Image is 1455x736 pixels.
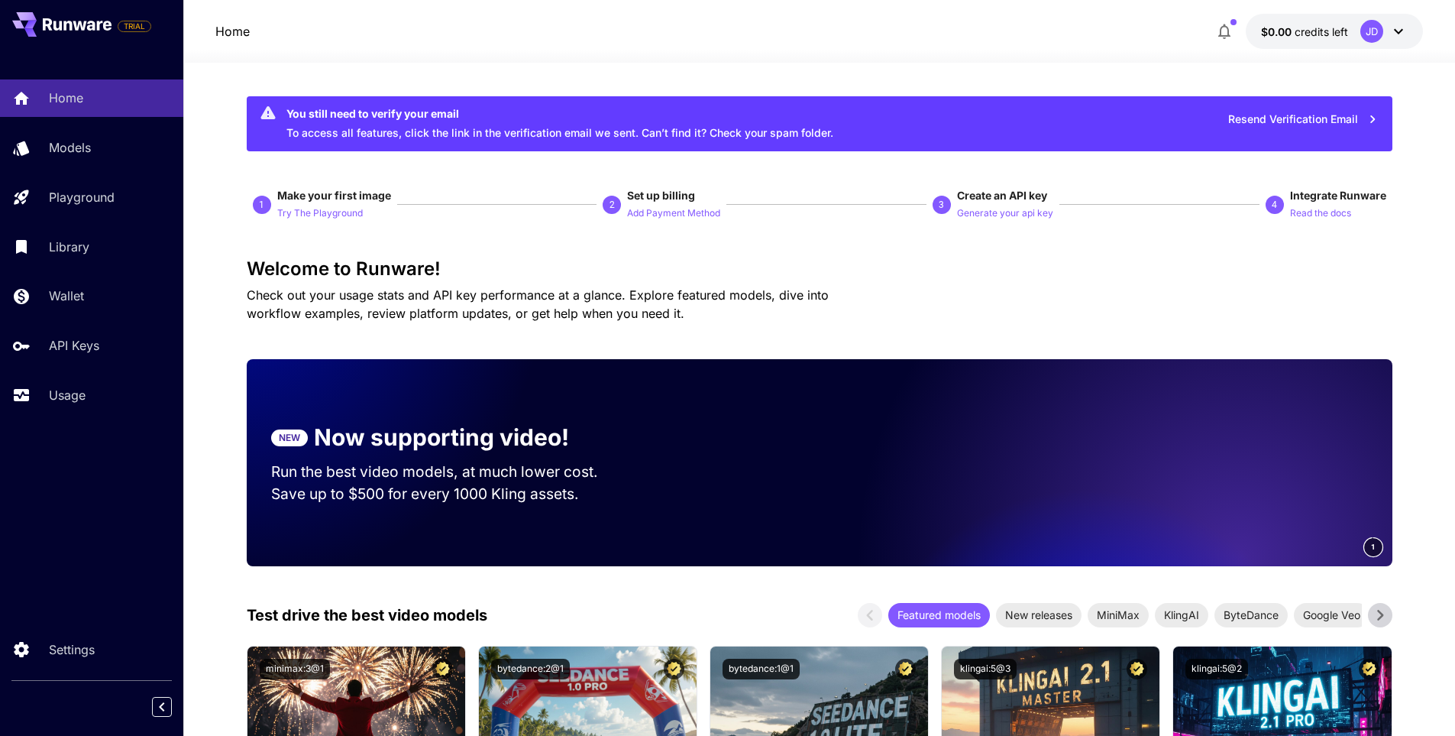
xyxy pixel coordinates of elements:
[1088,607,1149,623] span: MiniMax
[664,659,684,679] button: Certified Model – Vetted for best performance and includes a commercial license.
[118,21,150,32] span: TRIAL
[1246,14,1423,49] button: $0.00JD
[277,206,363,221] p: Try The Playground
[627,203,720,222] button: Add Payment Method
[609,198,615,212] p: 2
[723,659,800,679] button: bytedance:1@1
[277,203,363,222] button: Try The Playground
[939,198,944,212] p: 3
[1290,203,1351,222] button: Read the docs
[247,258,1392,280] h3: Welcome to Runware!
[279,431,300,445] p: NEW
[260,659,330,679] button: minimax:3@1
[1155,603,1208,627] div: KlingAI
[1272,198,1277,212] p: 4
[957,189,1047,202] span: Create an API key
[1294,603,1369,627] div: Google Veo
[1261,25,1295,38] span: $0.00
[432,659,453,679] button: Certified Model – Vetted for best performance and includes a commercial license.
[1127,659,1147,679] button: Certified Model – Vetted for best performance and includes a commercial license.
[49,89,83,107] p: Home
[259,198,264,212] p: 1
[627,189,695,202] span: Set up billing
[118,17,151,35] span: Add your payment card to enable full platform functionality.
[152,697,172,717] button: Collapse sidebar
[163,693,183,721] div: Collapse sidebar
[1185,659,1248,679] button: klingai:5@2
[49,188,115,206] p: Playground
[1290,206,1351,221] p: Read the docs
[215,22,250,41] a: Home
[1220,104,1386,135] button: Resend Verification Email
[1261,24,1348,40] div: $0.00
[271,461,627,483] p: Run the best video models, at much lower cost.
[247,287,829,321] span: Check out your usage stats and API key performance at a glance. Explore featured models, dive int...
[996,603,1082,627] div: New releases
[215,22,250,41] nav: breadcrumb
[1295,25,1348,38] span: credits left
[491,659,570,679] button: bytedance:2@1
[888,603,990,627] div: Featured models
[49,138,91,157] p: Models
[954,659,1017,679] button: klingai:5@3
[49,336,99,355] p: API Keys
[957,203,1053,222] button: Generate your api key
[49,287,84,305] p: Wallet
[49,640,95,659] p: Settings
[271,483,627,505] p: Save up to $500 for every 1000 Kling assets.
[1360,20,1383,43] div: JD
[286,101,833,147] div: To access all features, click the link in the verification email we sent. Can’t find it? Check yo...
[1214,603,1288,627] div: ByteDance
[247,604,487,627] p: Test drive the best video models
[1155,607,1208,623] span: KlingAI
[277,189,391,202] span: Make your first image
[1294,607,1369,623] span: Google Veo
[627,206,720,221] p: Add Payment Method
[1371,541,1376,553] span: 1
[957,206,1053,221] p: Generate your api key
[1359,659,1379,679] button: Certified Model – Vetted for best performance and includes a commercial license.
[1214,607,1288,623] span: ByteDance
[1088,603,1149,627] div: MiniMax
[895,659,916,679] button: Certified Model – Vetted for best performance and includes a commercial license.
[314,420,569,455] p: Now supporting video!
[49,238,89,256] p: Library
[888,607,990,623] span: Featured models
[49,386,86,404] p: Usage
[996,607,1082,623] span: New releases
[1290,189,1386,202] span: Integrate Runware
[286,105,833,122] div: You still need to verify your email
